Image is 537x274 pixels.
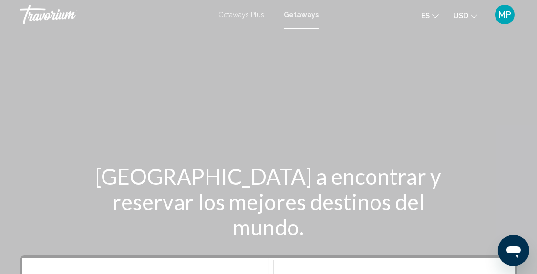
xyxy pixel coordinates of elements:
span: MP [498,10,511,20]
h1: [GEOGRAPHIC_DATA] a encontrar y reservar los mejores destinos del mundo. [85,164,452,240]
button: Change language [421,8,439,22]
button: User Menu [492,4,517,25]
a: Travorium [20,5,208,24]
span: es [421,12,430,20]
button: Change currency [454,8,477,22]
iframe: Botón para iniciar la ventana de mensajería, conversación en curso [498,235,529,266]
span: USD [454,12,468,20]
a: Getaways Plus [218,11,264,19]
a: Getaways [284,11,319,19]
